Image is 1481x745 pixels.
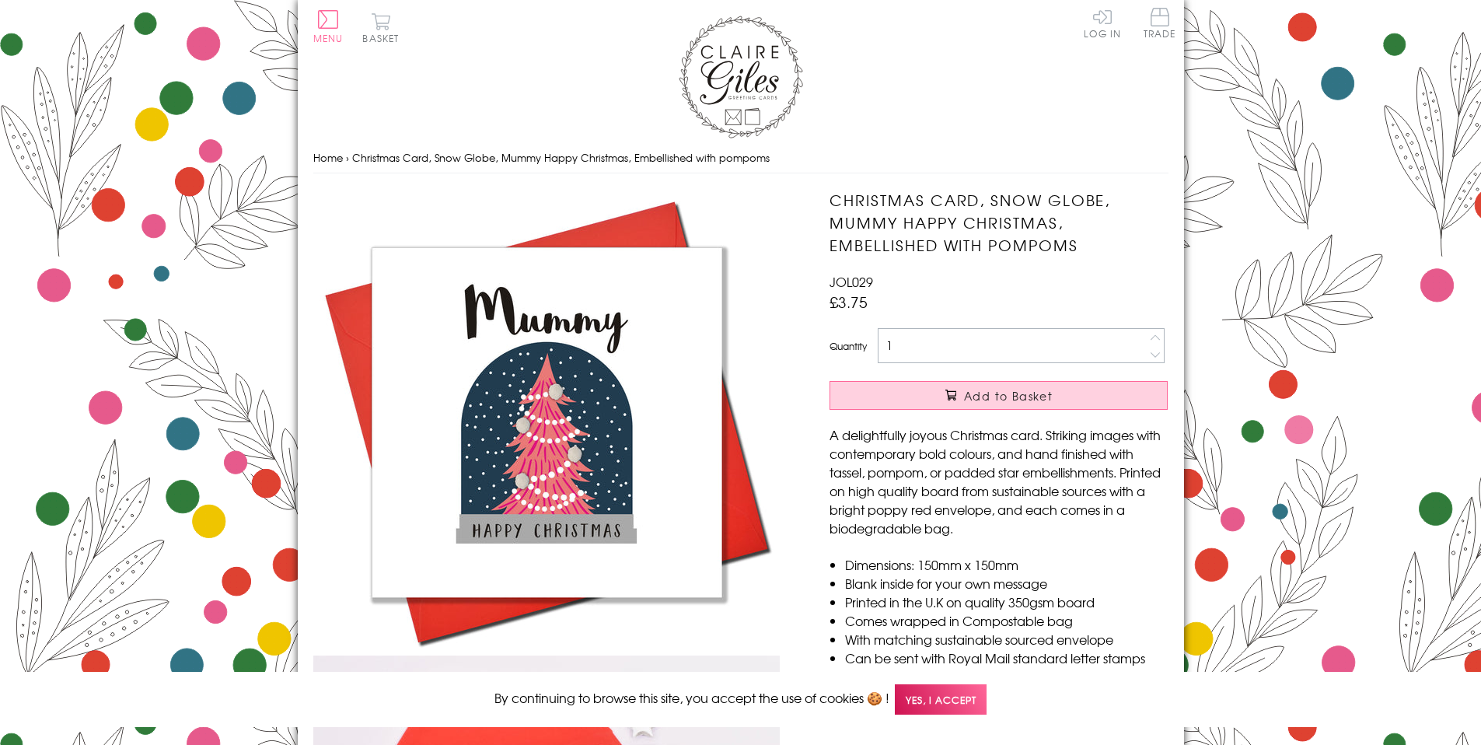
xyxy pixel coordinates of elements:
[830,272,873,291] span: JOL029
[313,142,1168,174] nav: breadcrumbs
[679,16,803,138] img: Claire Giles Greetings Cards
[313,31,344,45] span: Menu
[895,684,987,715] span: Yes, I accept
[313,189,780,656] img: Christmas Card, Snow Globe, Mummy Happy Christmas, Embellished with pompoms
[830,425,1168,537] p: A delightfully joyous Christmas card. Striking images with contemporary bold colours, and hand fi...
[1144,8,1176,41] a: Trade
[830,381,1168,410] button: Add to Basket
[346,150,349,165] span: ›
[830,291,868,313] span: £3.75
[352,150,770,165] span: Christmas Card, Snow Globe, Mummy Happy Christmas, Embellished with pompoms
[845,555,1168,574] li: Dimensions: 150mm x 150mm
[964,388,1053,404] span: Add to Basket
[845,593,1168,611] li: Printed in the U.K on quality 350gsm board
[313,150,343,165] a: Home
[313,10,344,43] button: Menu
[830,339,867,353] label: Quantity
[1084,8,1121,38] a: Log In
[1144,8,1176,38] span: Trade
[845,649,1168,667] li: Can be sent with Royal Mail standard letter stamps
[845,611,1168,630] li: Comes wrapped in Compostable bag
[360,12,403,43] button: Basket
[830,189,1168,256] h1: Christmas Card, Snow Globe, Mummy Happy Christmas, Embellished with pompoms
[845,574,1168,593] li: Blank inside for your own message
[845,630,1168,649] li: With matching sustainable sourced envelope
